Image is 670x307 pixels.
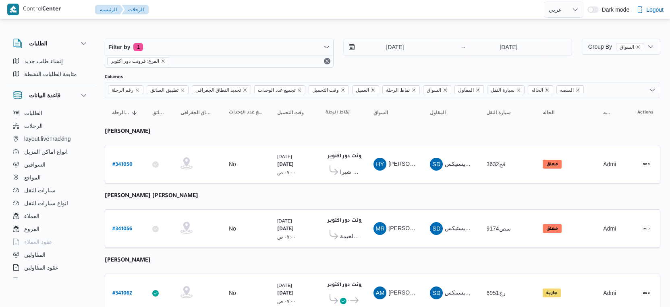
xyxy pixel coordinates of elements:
[13,39,89,48] button: الطلبات
[460,44,466,50] div: →
[309,85,349,94] span: وقت التحميل
[277,291,294,297] b: [DATE]
[603,161,619,167] span: Admin
[42,6,61,13] b: Center
[603,290,619,296] span: Admin
[24,160,46,169] span: السواقين
[445,225,579,231] span: شركة ديتاك لادارة المشروعات و الخدمات بى لوجيستيكس
[108,42,130,52] span: Filter by
[376,286,385,299] span: AM
[277,299,296,304] small: ٠٧:٠٠ ص
[6,55,95,84] div: الطلبات
[112,159,133,170] a: #341050
[312,86,339,95] span: وقت التحميل
[375,222,384,235] span: MR
[427,86,441,95] span: السواق
[6,107,95,281] div: قاعدة البيانات
[430,109,446,116] span: المقاول
[10,120,92,132] button: الرحلات
[229,109,263,116] span: تجميع عدد الوحدات
[486,225,510,232] span: سص9174
[469,39,549,55] input: Press the down key to open a popover containing a calendar.
[352,85,379,94] span: العميل
[486,290,505,296] span: رج6951
[24,198,68,208] span: انواع سيارات النقل
[229,289,236,297] div: No
[411,88,416,93] button: Remove نقاط الرحلة from selection in this group
[543,288,561,297] span: جارية
[112,291,132,297] b: # 341062
[356,86,369,95] span: العميل
[24,185,56,195] span: سيارات النقل
[373,109,388,116] span: السواق
[376,158,384,171] span: HY
[195,86,241,95] span: تحديد النطاق الجغرافى
[180,109,214,116] span: تحديد النطاق الجغرافى
[277,162,294,168] b: [DATE]
[29,39,47,48] h3: الطلبات
[10,235,92,248] button: عقود العملاء
[105,129,151,135] b: [PERSON_NAME]
[277,234,296,239] small: ٠٧:٠٠ ص
[105,74,123,80] label: Columns
[328,154,367,159] b: فرونت دور اكتوبر
[24,134,71,144] span: layout.liveTracking
[487,85,525,94] span: سيارة النقل
[24,121,43,131] span: الرحلات
[24,108,42,118] span: الطلبات
[423,85,451,94] span: السواق
[600,106,616,119] button: المنصه
[229,225,236,232] div: No
[10,274,92,287] button: اجهزة التليفون
[177,106,218,119] button: تحديد النطاق الجغرافى
[10,261,92,274] button: عقود المقاولين
[491,86,514,95] span: سيارة النقل
[105,258,151,264] b: [PERSON_NAME]
[603,225,619,232] span: Admin
[483,106,531,119] button: سيارة النقل
[328,218,367,224] b: فرونت دور اكتوبر
[322,56,332,66] button: Remove
[373,222,386,235] div: Muhammad Radha Munasoar Ibrahem
[430,222,443,235] div: Shrkah Ditak Ladarah Alamshuroaat W Alkhdmat Ba Lwjistiks
[445,289,579,296] span: شركة ديتاك لادارة المشروعات و الخدمات بى لوجيستيكس
[543,224,562,233] span: معلق
[637,109,653,116] span: Actions
[10,68,92,80] button: متابعة الطلبات النشطة
[112,288,132,299] a: #341062
[111,58,159,65] span: الفرع: فرونت دور اكتوبر
[24,173,41,182] span: المواقع
[277,218,292,223] small: [DATE]
[640,286,653,299] button: Actions
[370,106,419,119] button: السواق
[24,263,58,272] span: عقود المقاولين
[10,171,92,184] button: المواقع
[603,109,613,116] span: المنصه
[150,86,178,95] span: تطبيق السائق
[24,276,58,285] span: اجهزة التليفون
[10,145,92,158] button: انواع اماكن التنزيل
[588,43,644,50] span: Group By السواق
[131,109,138,116] svg: Sorted in descending order
[386,86,409,95] span: نقاط الرحلة
[277,109,304,116] span: وقت التحميل
[10,248,92,261] button: المقاولين
[371,88,375,93] button: Remove العميل from selection in this group
[152,109,166,116] span: تطبيق السائق
[258,86,295,95] span: تجميع عدد الوحدات
[10,107,92,120] button: الطلبات
[432,158,440,171] span: SD
[10,55,92,68] button: إنشاء طلب جديد
[135,88,140,93] button: Remove رقم الرحلة from selection in this group
[24,69,77,79] span: متابعة الطلبات النشطة
[388,289,435,296] span: [PERSON_NAME]
[546,162,558,167] b: معلق
[458,86,474,95] span: المقاول
[620,43,634,51] span: السواق
[432,286,440,299] span: SD
[7,4,19,15] img: X8yXhbKr1z7QwAAAABJRU5ErkJggg==
[24,147,68,157] span: انواع اماكن التنزيل
[545,88,550,93] button: Remove الحاله from selection in this group
[112,109,130,116] span: رقم الرحلة; Sorted in descending order
[112,162,133,168] b: # 341050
